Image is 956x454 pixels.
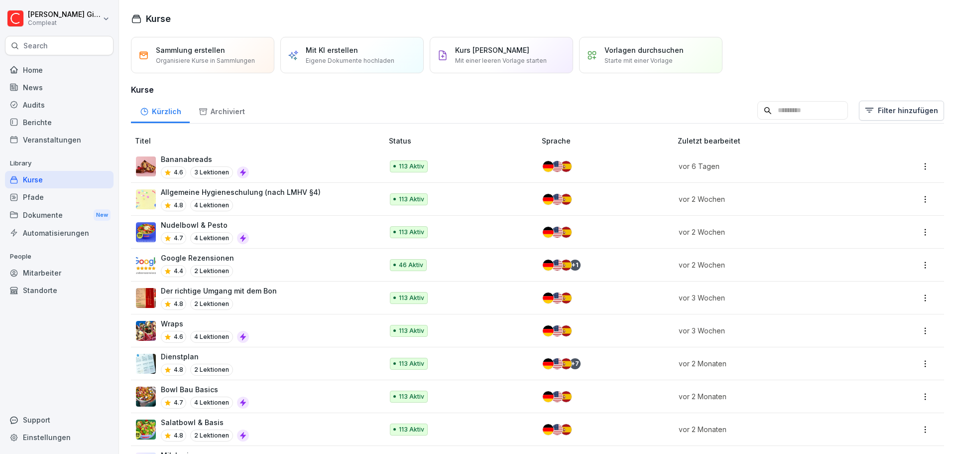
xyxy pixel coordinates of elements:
[399,162,424,171] p: 113 Aktiv
[5,282,114,299] a: Standorte
[190,98,253,123] a: Archiviert
[679,391,864,402] p: vor 2 Monaten
[543,358,554,369] img: de.svg
[190,199,233,211] p: 4 Lektionen
[455,56,547,65] p: Mit einer leeren Vorlage starten
[174,300,183,308] p: 4.8
[23,41,48,51] p: Search
[552,391,563,402] img: us.svg
[5,429,114,446] a: Einstellungen
[561,227,572,238] img: es.svg
[174,431,183,440] p: 4.8
[190,298,233,310] p: 2 Lektionen
[161,154,249,164] p: Bananabreads
[156,45,225,55] p: Sammlung erstellen
[190,232,233,244] p: 4 Lektionen
[5,224,114,242] a: Automatisierungen
[561,293,572,303] img: es.svg
[552,161,563,172] img: us.svg
[543,161,554,172] img: de.svg
[161,253,234,263] p: Google Rezensionen
[399,294,424,303] p: 113 Aktiv
[306,56,394,65] p: Eigene Dokumente hochladen
[552,260,563,271] img: us.svg
[399,392,424,401] p: 113 Aktiv
[136,354,156,374] img: izne627zotx0yvu6y8lmu3dt.png
[136,189,156,209] img: pnxrhsgnynh33lkwpecije13.png
[190,397,233,409] p: 4 Lektionen
[561,391,572,402] img: es.svg
[174,365,183,374] p: 4.8
[94,209,111,221] div: New
[679,227,864,237] p: vor 2 Wochen
[5,264,114,282] div: Mitarbeiter
[5,171,114,188] a: Kurse
[174,234,183,243] p: 4.7
[679,424,864,435] p: vor 2 Monaten
[604,56,673,65] p: Starte mit einer Vorlage
[174,398,183,407] p: 4.7
[161,318,249,329] p: Wraps
[552,194,563,205] img: us.svg
[679,194,864,204] p: vor 2 Wochen
[570,358,581,369] div: + 7
[552,424,563,435] img: us.svg
[678,136,876,146] p: Zuletzt bearbeitet
[570,260,581,271] div: + 1
[859,101,944,121] button: Filter hinzufügen
[679,325,864,336] p: vor 3 Wochen
[161,187,321,197] p: Allgemeine Hygieneschulung (nach LMHV §4)
[161,384,249,395] p: Bowl Bau Basics
[146,12,171,25] h1: Kurse
[542,136,674,146] p: Sprache
[561,194,572,205] img: es.svg
[174,201,183,210] p: 4.8
[174,332,183,341] p: 4.6
[561,260,572,271] img: es.svg
[679,260,864,270] p: vor 2 Wochen
[5,206,114,224] div: Dokumente
[552,358,563,369] img: us.svg
[306,45,358,55] p: Mit KI erstellen
[5,155,114,171] p: Library
[136,255,156,275] img: ezj0ajshtlh7hpy4qvboyc13.png
[161,286,277,296] p: Der richtige Umgang mit dem Bon
[5,249,114,265] p: People
[399,326,424,335] p: 113 Aktiv
[455,45,529,55] p: Kurs [PERSON_NAME]
[399,359,424,368] p: 113 Aktiv
[561,161,572,172] img: es.svg
[174,267,183,276] p: 4.4
[5,188,114,206] a: Pfade
[131,98,190,123] a: Kürzlich
[131,84,944,96] h3: Kurse
[5,96,114,114] a: Audits
[399,195,424,204] p: 113 Aktiv
[190,265,233,277] p: 2 Lektionen
[5,131,114,149] a: Veranstaltungen
[28,19,101,26] p: Compleat
[679,161,864,171] p: vor 6 Tagen
[552,227,563,238] img: us.svg
[5,114,114,131] a: Berichte
[399,425,424,434] p: 113 Aktiv
[190,364,233,376] p: 2 Lektionen
[156,56,255,65] p: Organisiere Kurse in Sammlungen
[5,61,114,79] a: Home
[190,430,233,442] p: 2 Lektionen
[161,220,249,230] p: Nudelbowl & Pesto
[679,293,864,303] p: vor 3 Wochen
[543,293,554,303] img: de.svg
[399,228,424,237] p: 113 Aktiv
[136,387,156,407] img: w7rvutcsrnxgkwtja61o8t4d.png
[543,260,554,271] img: de.svg
[5,79,114,96] div: News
